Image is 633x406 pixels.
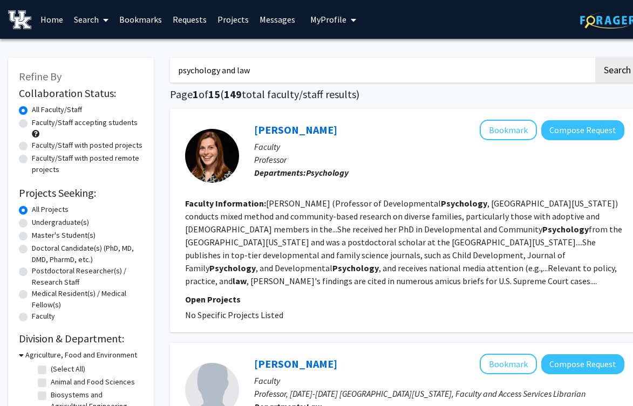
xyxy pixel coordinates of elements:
[480,120,537,140] button: Add Rachel Farr to Bookmarks
[185,293,624,306] p: Open Projects
[209,263,256,273] b: Psychology
[69,1,114,38] a: Search
[32,288,143,311] label: Medical Resident(s) / Medical Fellow(s)
[19,332,143,345] h2: Division & Department:
[185,198,266,209] b: Faculty Information:
[185,198,622,286] fg-read-more: [PERSON_NAME] (Professor of Developmental , [GEOGRAPHIC_DATA][US_STATE]) conducts mixed method an...
[193,87,199,101] span: 1
[32,104,82,115] label: All Faculty/Staff
[32,117,138,128] label: Faculty/Staff accepting students
[32,153,143,175] label: Faculty/Staff with posted remote projects
[32,204,69,215] label: All Projects
[114,1,167,38] a: Bookmarks
[212,1,254,38] a: Projects
[32,217,89,228] label: Undergraduate(s)
[8,10,31,29] img: University of Kentucky Logo
[254,374,624,387] p: Faculty
[233,276,247,286] b: law
[224,87,242,101] span: 149
[254,387,624,400] p: Professor, [DATE]-[DATE] [GEOGRAPHIC_DATA][US_STATE], Faculty and Access Services Librarian
[32,243,143,265] label: Doctoral Candidate(s) (PhD, MD, DMD, PharmD, etc.)
[208,87,220,101] span: 15
[8,357,46,398] iframe: Chat
[254,123,337,136] a: [PERSON_NAME]
[185,309,283,320] span: No Specific Projects Listed
[51,376,135,388] label: Animal and Food Sciences
[254,1,301,38] a: Messages
[254,140,624,153] p: Faculty
[25,349,137,361] h3: Agriculture, Food and Environment
[254,167,306,178] b: Departments:
[32,230,96,241] label: Master's Student(s)
[167,1,212,38] a: Requests
[541,354,624,374] button: Compose Request to James Donovan
[32,311,55,322] label: Faculty
[542,224,589,235] b: Psychology
[254,153,624,166] p: Professor
[480,354,537,374] button: Add James Donovan to Bookmarks
[332,263,379,273] b: Psychology
[35,1,69,38] a: Home
[310,14,346,25] span: My Profile
[32,265,143,288] label: Postdoctoral Researcher(s) / Research Staff
[19,87,143,100] h2: Collaboration Status:
[19,70,62,83] span: Refine By
[19,187,143,199] h2: Projects Seeking:
[306,167,349,178] b: Psychology
[32,140,142,151] label: Faculty/Staff with posted projects
[254,357,337,370] a: [PERSON_NAME]
[170,58,594,82] input: Search Keywords
[441,198,487,209] b: Psychology
[541,120,624,140] button: Compose Request to Rachel Farr
[51,363,85,375] label: (Select All)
